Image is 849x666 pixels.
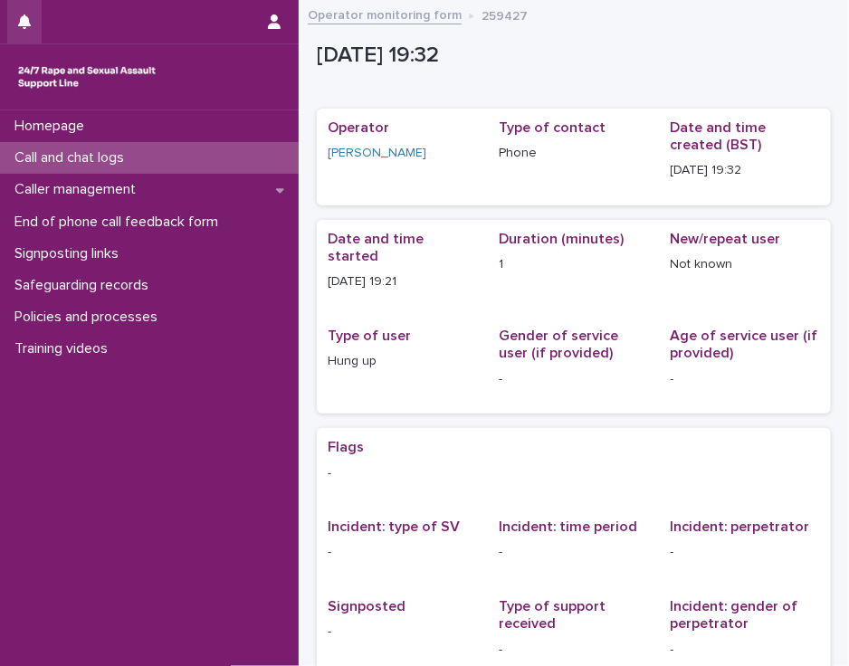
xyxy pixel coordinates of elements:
p: Signposting links [7,245,133,262]
p: 1 [499,255,648,274]
p: - [499,641,648,660]
span: Signposted [328,599,405,614]
p: Not known [671,255,820,274]
span: Type of contact [499,120,606,135]
p: Caller management [7,181,150,198]
p: End of phone call feedback form [7,214,233,231]
p: [DATE] 19:32 [317,43,824,69]
p: - [671,641,820,660]
p: Homepage [7,118,99,135]
p: 259427 [482,5,528,24]
span: Date and time created (BST) [671,120,767,152]
p: - [499,370,648,389]
p: [DATE] 19:21 [328,272,477,291]
p: - [499,543,648,562]
span: Age of service user (if provided) [671,328,818,360]
img: rhQMoQhaT3yELyF149Cw [14,59,159,95]
span: Incident: time period [499,519,637,534]
p: - [328,543,477,562]
span: Duration (minutes) [499,232,624,246]
span: Operator [328,120,389,135]
p: Policies and processes [7,309,172,326]
a: Operator monitoring form [308,4,462,24]
span: Incident: gender of perpetrator [671,599,798,631]
p: Hung up [328,352,477,371]
p: - [328,623,477,642]
p: - [671,543,820,562]
p: Call and chat logs [7,149,138,166]
p: [DATE] 19:32 [671,161,820,180]
p: Training videos [7,340,122,357]
p: Phone [499,144,648,163]
p: - [671,370,820,389]
span: Type of support received [499,599,606,631]
p: - [328,464,820,483]
span: Incident: type of SV [328,519,460,534]
span: Type of user [328,328,411,343]
span: New/repeat user [671,232,781,246]
span: Incident: perpetrator [671,519,810,534]
a: [PERSON_NAME] [328,144,426,163]
p: Safeguarding records [7,277,163,294]
span: Gender of service user (if provided) [499,328,618,360]
span: Date and time started [328,232,424,263]
span: Flags [328,440,364,454]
